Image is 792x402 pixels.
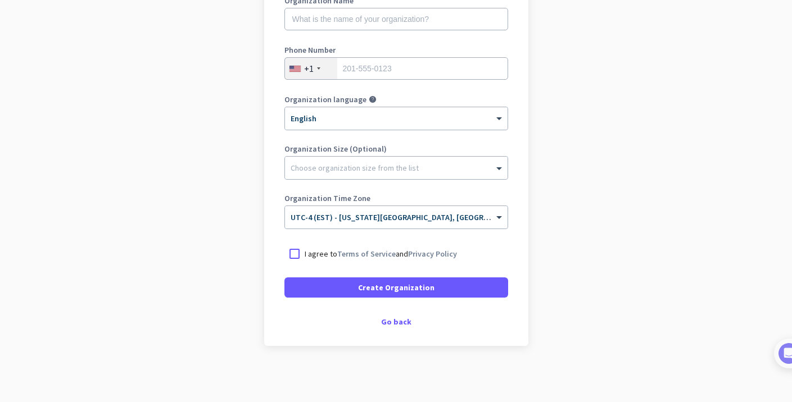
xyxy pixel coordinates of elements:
[284,318,508,326] div: Go back
[304,63,314,74] div: +1
[284,95,366,103] label: Organization language
[284,57,508,80] input: 201-555-0123
[369,95,377,103] i: help
[408,249,457,259] a: Privacy Policy
[284,194,508,202] label: Organization Time Zone
[305,248,457,259] p: I agree to and
[284,145,508,153] label: Organization Size (Optional)
[284,46,508,54] label: Phone Number
[358,282,435,293] span: Create Organization
[284,8,508,30] input: What is the name of your organization?
[284,277,508,298] button: Create Organization
[337,249,396,259] a: Terms of Service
